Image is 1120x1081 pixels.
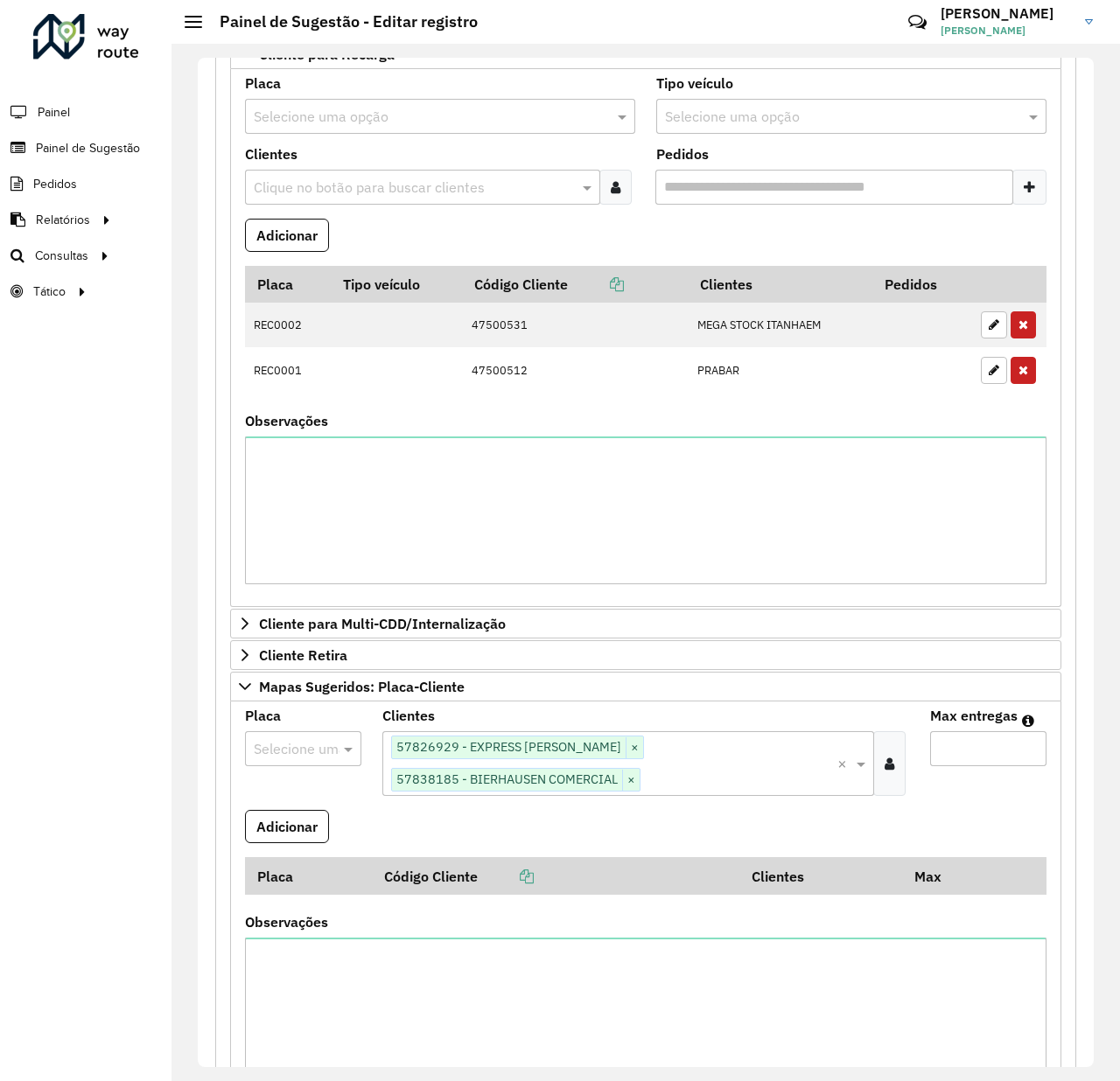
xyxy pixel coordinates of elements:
span: Pedidos [33,175,77,193]
h3: [PERSON_NAME] [941,5,1072,22]
label: Placa [245,705,281,726]
span: Cliente Retira [259,648,347,662]
label: Tipo veículo [656,73,733,94]
a: Contato Rápido [899,3,936,41]
span: 57826929 - EXPRESS [PERSON_NAME] [392,736,626,757]
span: 57838185 - BIERHAUSEN COMERCIAL [392,769,622,790]
th: Placa [245,266,331,303]
th: Placa [245,857,372,894]
label: Clientes [245,143,297,164]
span: Cliente para Recarga [259,47,395,61]
span: Painel de Sugestão [36,139,140,157]
a: Cliente Retira [230,640,1061,670]
td: 47500512 [462,347,688,393]
span: Painel [38,103,70,122]
th: Clientes [688,266,872,303]
th: Max [902,857,972,894]
td: REC0001 [245,347,331,393]
span: Clear all [837,753,852,774]
span: Tático [33,282,66,301]
th: Tipo veículo [331,266,462,303]
td: PRABAR [688,347,872,393]
span: Cliente para Multi-CDD/Internalização [259,617,506,631]
td: MEGA STOCK ITANHAEM [688,303,872,348]
label: Max entregas [930,705,1018,726]
a: Mapas Sugeridos: Placa-Cliente [230,672,1061,701]
span: × [622,770,640,791]
span: [PERSON_NAME] [941,23,1072,38]
a: Copiar [568,275,624,293]
div: Cliente para Recarga [230,69,1061,608]
button: Adicionar [245,810,329,843]
a: Cliente para Multi-CDD/Internalização [230,609,1061,638]
span: × [626,737,643,758]
th: Clientes [740,857,902,894]
h2: Painel de Sugestão - Editar registro [202,12,478,31]
th: Código Cliente [462,266,688,303]
label: Observações [245,911,328,932]
label: Clientes [382,705,435,726]
span: Relatórios [36,211,90,229]
em: Máximo de clientes que serão colocados na mesma rota com os clientes informados [1022,714,1034,728]
label: Placa [245,73,281,94]
a: Copiar [478,868,534,885]
label: Pedidos [656,143,709,164]
span: Mapas Sugeridos: Placa-Cliente [259,680,465,694]
th: Código Cliente [372,857,740,894]
span: Consultas [35,247,88,265]
label: Observações [245,410,328,431]
button: Adicionar [245,219,329,252]
td: REC0002 [245,303,331,348]
th: Pedidos [872,266,972,303]
td: 47500531 [462,303,688,348]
